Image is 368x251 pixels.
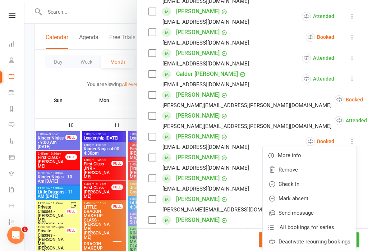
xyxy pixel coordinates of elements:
a: More info [263,148,356,163]
div: Attended [302,74,334,83]
a: Payments [9,85,25,101]
a: Calendar [9,69,25,85]
div: [PERSON_NAME][EMAIL_ADDRESS][PERSON_NAME][DOMAIN_NAME] [162,101,332,110]
a: [PERSON_NAME] [176,173,220,184]
a: [PERSON_NAME] [176,110,220,122]
a: [PERSON_NAME] [176,89,220,101]
a: Deactivate recurring bookings [263,234,356,249]
a: [PERSON_NAME] [176,47,220,59]
span: 1 [22,227,28,232]
div: [EMAIL_ADDRESS][DOMAIN_NAME] [162,142,249,152]
div: Booked [306,33,334,42]
a: [PERSON_NAME] [176,6,220,17]
a: [PERSON_NAME] [176,131,220,142]
div: [EMAIL_ADDRESS][DOMAIN_NAME] [162,184,249,193]
div: [EMAIL_ADDRESS][DOMAIN_NAME] [162,38,249,47]
a: [PERSON_NAME] [176,152,220,163]
div: [EMAIL_ADDRESS][DOMAIN_NAME] [162,17,249,27]
a: Send message [263,206,356,220]
a: Mark absent [263,191,356,206]
div: Booked [306,137,334,146]
div: [EMAIL_ADDRESS][DOMAIN_NAME] [162,59,249,68]
a: Product Sales [9,150,25,166]
a: [PERSON_NAME] [176,214,220,226]
a: Dashboard [9,37,25,53]
div: Attended [302,54,334,63]
a: Check in [263,177,356,191]
div: [EMAIL_ADDRESS][DOMAIN_NAME] [162,80,249,89]
a: Reports [9,101,25,118]
div: [PERSON_NAME][EMAIL_ADDRESS][DOMAIN_NAME] [162,226,290,235]
span: All bookings for series [280,223,334,232]
a: [PERSON_NAME] [176,193,220,205]
button: Bulk add attendees [259,232,321,247]
span: More info [278,151,301,160]
div: [EMAIL_ADDRESS][DOMAIN_NAME] [162,163,249,173]
div: [PERSON_NAME][EMAIL_ADDRESS][PERSON_NAME][DOMAIN_NAME] [162,122,332,131]
div: Attended [335,116,367,125]
div: Booked [335,95,363,104]
a: All bookings for series [263,220,356,234]
div: [PERSON_NAME][EMAIL_ADDRESS][DOMAIN_NAME] [162,205,290,214]
iframe: Intercom live chat [7,227,24,244]
a: Calder [PERSON_NAME] [176,68,238,80]
a: People [9,53,25,69]
div: Attended [302,12,334,21]
a: Remove [263,163,356,177]
a: [PERSON_NAME] [176,27,220,38]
